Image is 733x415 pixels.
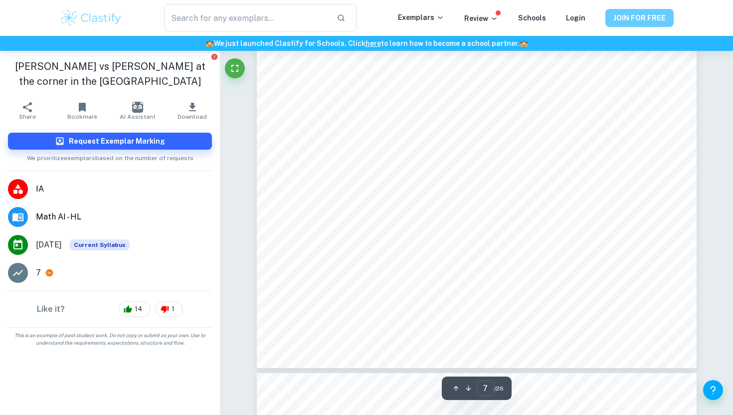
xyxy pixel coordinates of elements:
button: Request Exemplar Marking [8,133,212,150]
p: Review [464,13,498,24]
span: IA [36,183,212,195]
h1: [PERSON_NAME] vs [PERSON_NAME] at the corner in the [GEOGRAPHIC_DATA] [8,59,212,89]
button: JOIN FOR FREE [605,9,674,27]
div: 14 [119,301,151,317]
span: Download [178,113,207,120]
h6: We just launched Clastify for Schools. Click to learn how to become a school partner. [2,38,731,49]
span: AI Assistant [120,113,156,120]
span: [DATE] [36,239,62,251]
p: 7 [36,267,41,279]
span: / 26 [494,384,504,393]
img: AI Assistant [132,102,143,113]
h6: Like it? [37,303,65,315]
p: Exemplars [398,12,444,23]
a: Schools [518,14,546,22]
span: We prioritize exemplars based on the number of requests [27,150,193,163]
button: Bookmark [55,97,110,125]
span: Math AI - HL [36,211,212,223]
span: Current Syllabus [70,239,130,250]
span: 🏫 [520,39,528,47]
div: This exemplar is based on the current syllabus. Feel free to refer to it for inspiration/ideas wh... [70,239,130,250]
span: Bookmark [67,113,98,120]
button: Fullscreen [225,58,245,78]
button: AI Assistant [110,97,165,125]
h6: Request Exemplar Marking [69,136,165,147]
button: Report issue [210,53,218,60]
span: This is an example of past student work. Do not copy or submit as your own. Use to understand the... [4,332,216,347]
span: Share [19,113,36,120]
div: 1 [156,301,183,317]
span: 14 [129,304,148,314]
a: Login [566,14,585,22]
input: Search for any exemplars... [164,4,329,32]
span: 1 [166,304,180,314]
button: Download [165,97,220,125]
img: Clastify logo [59,8,123,28]
a: here [366,39,381,47]
button: Help and Feedback [703,380,723,400]
span: 🏫 [205,39,214,47]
